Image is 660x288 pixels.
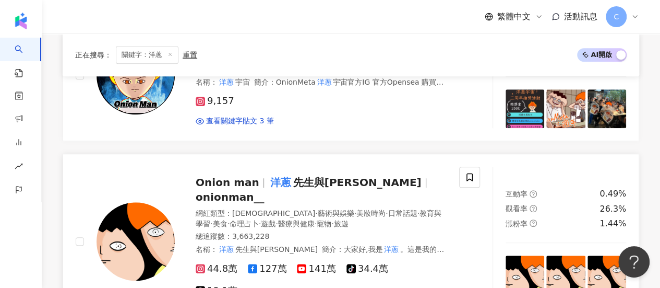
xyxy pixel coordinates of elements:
[599,188,626,200] div: 0.49%
[210,220,212,228] span: ·
[497,11,531,22] span: 繁體中文
[183,51,197,59] div: 重置
[317,220,331,228] span: 寵物
[196,263,237,274] span: 44.8萬
[196,232,447,242] div: 總追蹤數 ： 3,663,228
[506,89,544,128] img: post-image
[315,209,317,217] span: ·
[235,245,318,254] span: 先生與[PERSON_NAME]
[331,220,333,228] span: ·
[344,245,382,254] span: 大家好,我是
[268,174,293,191] mark: 洋蔥
[196,191,264,203] span: onionman__
[614,11,619,22] span: C
[259,220,261,228] span: ·
[218,244,235,255] mark: 洋蔥
[599,218,626,229] div: 1.44%
[346,263,388,274] span: 34.4萬
[196,176,259,189] span: Onion man
[334,220,349,228] span: 旅遊
[530,190,537,198] span: question-circle
[248,263,286,274] span: 127萬
[196,116,274,126] a: 查看關鍵字貼文 3 筆
[278,220,315,228] span: 醫療與健康
[530,220,537,227] span: question-circle
[530,205,537,212] span: question-circle
[15,156,23,179] span: rise
[227,220,229,228] span: ·
[235,78,250,86] span: 宇宙
[546,89,585,128] img: post-image
[386,209,388,217] span: ·
[618,246,650,278] iframe: Help Scout Beacon - Open
[506,220,527,228] span: 漲粉率
[206,116,274,126] span: 查看關鍵字貼文 3 筆
[293,176,422,189] span: 先生與[PERSON_NAME]
[506,204,527,213] span: 觀看率
[97,202,175,281] img: KOL Avatar
[261,220,275,228] span: 遊戲
[316,76,333,88] mark: 洋蔥
[196,76,443,96] span: 簡介 ：
[196,245,318,254] span: 名稱 ：
[196,209,441,228] span: 教育與學習
[196,209,447,229] div: 網紅類型 ：
[506,190,527,198] span: 互動率
[318,209,354,217] span: 藝術與娛樂
[356,209,386,217] span: 美妝時尚
[315,220,317,228] span: ·
[212,220,227,228] span: 美食
[196,78,250,86] span: 名稱 ：
[13,13,29,29] img: logo icon
[587,89,626,128] img: post-image
[564,11,597,21] span: 活動訊息
[232,209,315,217] span: [DEMOGRAPHIC_DATA]
[15,38,35,78] a: search
[354,209,356,217] span: ·
[75,51,112,59] span: 正在搜尋 ：
[196,96,234,107] span: 9,157
[116,46,178,64] span: 關鍵字：洋蔥
[417,209,419,217] span: ·
[382,244,400,255] mark: 洋蔥
[599,203,626,215] div: 26.3%
[276,78,316,86] span: OnionMeta
[230,220,259,228] span: 命理占卜
[275,220,278,228] span: ·
[218,76,235,88] mark: 洋蔥
[297,263,335,274] span: 141萬
[388,209,417,217] span: 日常話題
